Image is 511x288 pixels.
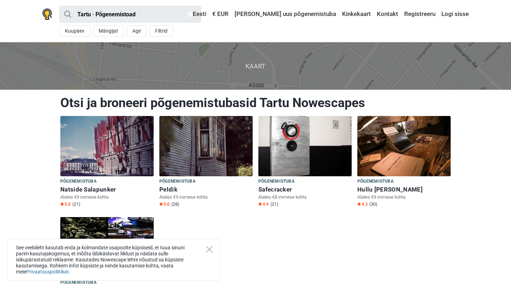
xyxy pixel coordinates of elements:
[60,217,154,277] img: Prõpjat
[60,279,97,287] span: Põgenemistuba
[59,6,201,23] input: proovi “Tallinn”
[159,178,196,185] span: Põgenemistuba
[258,116,352,176] img: Safecracker
[357,116,451,176] img: Hullu Kelder
[93,26,124,37] button: Mängijat
[7,239,220,281] div: See veebileht kasutab enda ja kolmandate osapoolte küpsiseid, et tuua sinuni parim kasutajakogemu...
[188,12,193,17] img: Eesti
[60,116,154,176] img: Natside Salapunker
[258,194,352,200] p: Alates €8 inimese kohta
[60,95,451,111] h1: Otsi ja broneeri põgenemistubasid Tartu Nowescapes
[60,178,97,185] span: Põgenemistuba
[357,186,451,193] h6: Hullu [PERSON_NAME]
[258,201,269,207] span: 4.9
[186,8,208,21] a: Eesti
[127,26,147,37] button: Age
[258,178,295,185] span: Põgenemistuba
[258,116,352,209] a: Safecracker Põgenemistuba Safecracker Alates €8 inimese kohta Star4.9 (21)
[171,201,179,207] span: (28)
[258,186,352,193] h6: Safecracker
[159,186,253,193] h6: Peldik
[60,202,64,206] img: Star
[60,186,154,193] h6: Natside Salapunker
[369,201,377,207] span: (30)
[357,202,361,206] img: Star
[159,116,253,209] a: Peldik Põgenemistuba Peldik Alates €9 inimese kohta Star5.0 (28)
[149,26,173,37] button: Filtrid
[340,8,373,21] a: Kinkekaart
[159,116,253,176] img: Peldik
[402,8,437,21] a: Registreeru
[357,194,451,200] p: Alates €9 inimese kohta
[206,246,213,253] button: Close
[357,116,451,209] a: Hullu Kelder Põgenemistuba Hullu [PERSON_NAME] Alates €9 inimese kohta Star4.3 (30)
[375,8,400,21] a: Kontakt
[60,201,71,207] span: 5.0
[210,8,230,21] a: € EUR
[233,8,338,21] a: [PERSON_NAME] uus põgenemistuba
[159,194,253,200] p: Alates €9 inimese kohta
[72,201,80,207] span: (21)
[42,9,52,20] img: Nowescape logo
[357,178,394,185] span: Põgenemistuba
[59,26,90,37] button: Kuupäev
[159,201,170,207] span: 5.0
[60,194,154,200] p: Alates €9 inimese kohta
[159,202,163,206] img: Star
[440,8,469,21] a: Logi sisse
[258,202,262,206] img: Star
[60,116,154,209] a: Natside Salapunker Põgenemistuba Natside Salapunker Alates €9 inimese kohta Star5.0 (21)
[26,269,69,275] a: Privaatsuspoliitikat
[270,201,278,207] span: (21)
[357,201,368,207] span: 4.3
